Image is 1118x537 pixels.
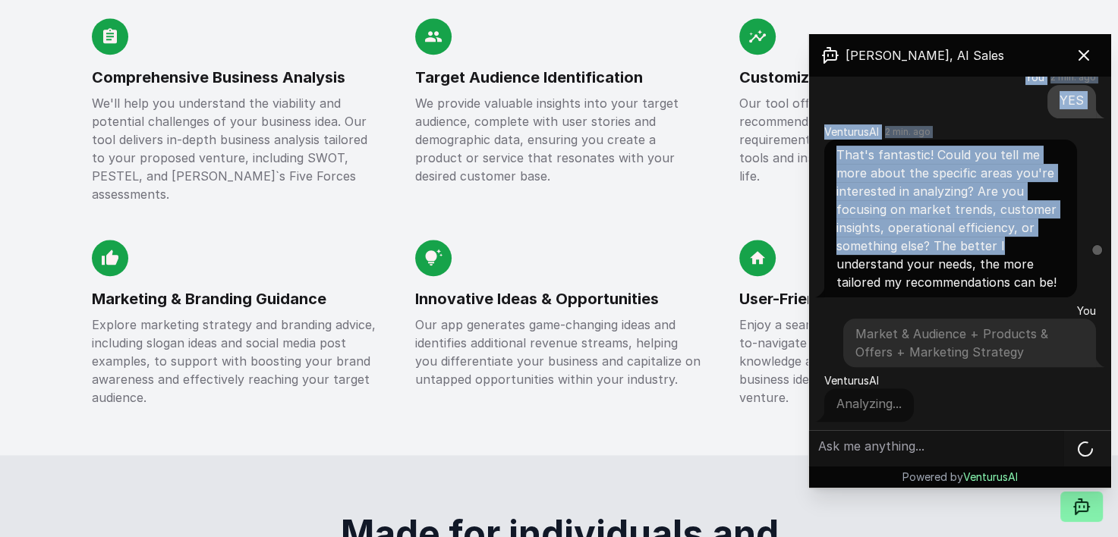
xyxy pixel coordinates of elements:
p: Explore marketing strategy and branding advice, including slogan ideas and social media post exam... [92,316,379,407]
p: Our tool offers business strategy recommendations, framework suggestions, and requirements analys... [739,94,1027,185]
time: 2 min. ago [1050,71,1096,83]
span: YES [1060,93,1084,108]
p: We'll help you understand the viability and potential challenges of your business idea. Our tool ... [92,94,379,203]
span: VenturusAI [963,470,1018,483]
p: Enjoy a seamless user experience with our easy-to-navigate interface, equipping you with the know... [739,316,1027,407]
span: Market & Audience + Products & Offers + Marketing Strategy [855,326,1048,360]
span: You [1025,70,1044,85]
time: 2 min. ago [885,126,931,138]
p: Our app generates game-changing ideas and identifies additional revenue streams, helping you diff... [415,316,703,388]
h3: Innovative Ideas & Opportunities [415,288,703,309]
span: That's fantastic! Could you tell me more about the specific areas you're interested in analyzing?... [836,147,1057,290]
h3: Target Audience Identification [415,67,703,88]
span: VenturusAI [824,124,879,140]
span: [PERSON_NAME], AI Sales [846,46,1004,64]
img: hide.svg [1092,244,1102,256]
h3: Customized Business Strategies [739,67,1027,88]
h3: User-Friendly Interface [739,288,1027,309]
h3: Marketing & Branding Guidance [92,288,379,309]
span: VenturusAI [824,373,879,388]
h3: Comprehensive Business Analysis [92,67,379,88]
span: You [1077,303,1096,319]
span: Analyzing... [836,396,902,411]
p: We provide valuable insights into your target audience, complete with user stories and demographi... [415,94,703,185]
p: Powered by [902,469,1018,485]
